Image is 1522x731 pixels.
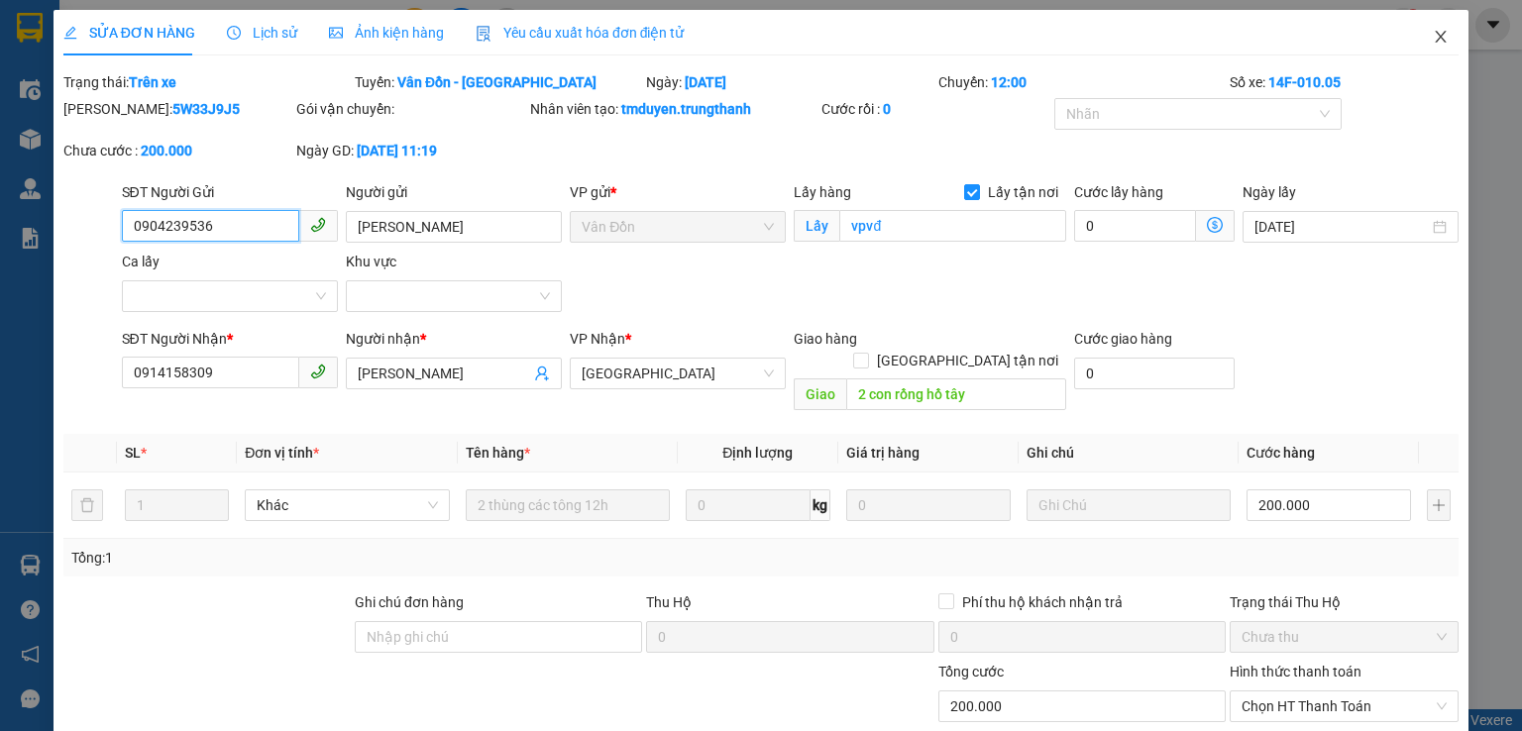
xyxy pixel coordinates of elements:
[685,74,726,90] b: [DATE]
[1207,217,1223,233] span: dollar-circle
[869,350,1066,371] span: [GEOGRAPHIC_DATA] tận nơi
[570,181,786,203] div: VP gửi
[71,547,589,569] div: Tổng: 1
[646,594,692,610] span: Thu Hộ
[476,26,491,42] img: icon
[122,254,160,269] label: Ca lấy
[839,210,1066,242] input: Lấy tận nơi
[257,490,437,520] span: Khác
[122,181,338,203] div: SĐT Người Gửi
[329,26,343,40] span: picture
[1074,210,1196,242] input: Cước lấy hàng
[846,445,920,461] span: Giá trị hàng
[794,331,857,347] span: Giao hàng
[794,210,839,242] span: Lấy
[1247,445,1315,461] span: Cước hàng
[1268,74,1341,90] b: 14F-010.05
[329,25,444,41] span: Ảnh kiện hàng
[883,101,891,117] b: 0
[936,71,1228,93] div: Chuyến:
[61,71,353,93] div: Trạng thái:
[63,26,77,40] span: edit
[296,140,525,161] div: Ngày GD:
[466,445,530,461] span: Tên hàng
[296,98,525,120] div: Gói vận chuyển:
[172,101,240,117] b: 5W33J9J5
[570,331,625,347] span: VP Nhận
[722,445,793,461] span: Định lượng
[821,98,1050,120] div: Cước rồi :
[846,489,1011,521] input: 0
[1413,10,1468,65] button: Close
[644,71,935,93] div: Ngày:
[811,489,830,521] span: kg
[353,71,644,93] div: Tuyến:
[71,489,103,521] button: delete
[346,181,562,203] div: Người gửi
[1427,489,1451,521] button: plus
[1228,71,1461,93] div: Số xe:
[476,25,685,41] span: Yêu cầu xuất hóa đơn điện tử
[227,26,241,40] span: clock-circle
[846,378,1066,410] input: Dọc đường
[63,25,195,41] span: SỬA ĐƠN HÀNG
[582,212,774,242] span: Vân Đồn
[954,591,1131,613] span: Phí thu hộ khách nhận trả
[991,74,1027,90] b: 12:00
[355,594,464,610] label: Ghi chú đơn hàng
[1074,331,1172,347] label: Cước giao hàng
[357,143,437,158] b: [DATE] 11:19
[938,664,1004,679] span: Tổng cước
[621,101,751,117] b: tmduyen.trungthanh
[1019,434,1239,472] th: Ghi chú
[1254,216,1429,238] input: Ngày lấy
[1027,489,1231,521] input: Ghi Chú
[346,251,562,272] div: Khu vực
[980,181,1066,203] span: Lấy tận nơi
[141,143,192,158] b: 200.000
[1242,622,1447,652] span: Chưa thu
[63,140,292,161] div: Chưa cước :
[794,378,846,410] span: Giao
[794,184,851,200] span: Lấy hàng
[129,74,176,90] b: Trên xe
[397,74,597,90] b: Vân Đồn - [GEOGRAPHIC_DATA]
[245,445,319,461] span: Đơn vị tính
[122,328,338,350] div: SĐT Người Nhận
[530,98,817,120] div: Nhân viên tạo:
[1433,29,1449,45] span: close
[1230,591,1459,613] div: Trạng thái Thu Hộ
[582,359,774,388] span: Hà Nội
[1230,664,1361,679] label: Hình thức thanh toán
[1242,691,1447,721] span: Chọn HT Thanh Toán
[1074,184,1163,200] label: Cước lấy hàng
[227,25,297,41] span: Lịch sử
[63,98,292,120] div: [PERSON_NAME]:
[1243,184,1296,200] label: Ngày lấy
[355,621,642,653] input: Ghi chú đơn hàng
[346,328,562,350] div: Người nhận
[310,217,326,233] span: phone
[1074,358,1235,389] input: Cước giao hàng
[310,364,326,379] span: phone
[125,445,141,461] span: SL
[466,489,670,521] input: VD: Bàn, Ghế
[534,365,550,381] span: user-add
